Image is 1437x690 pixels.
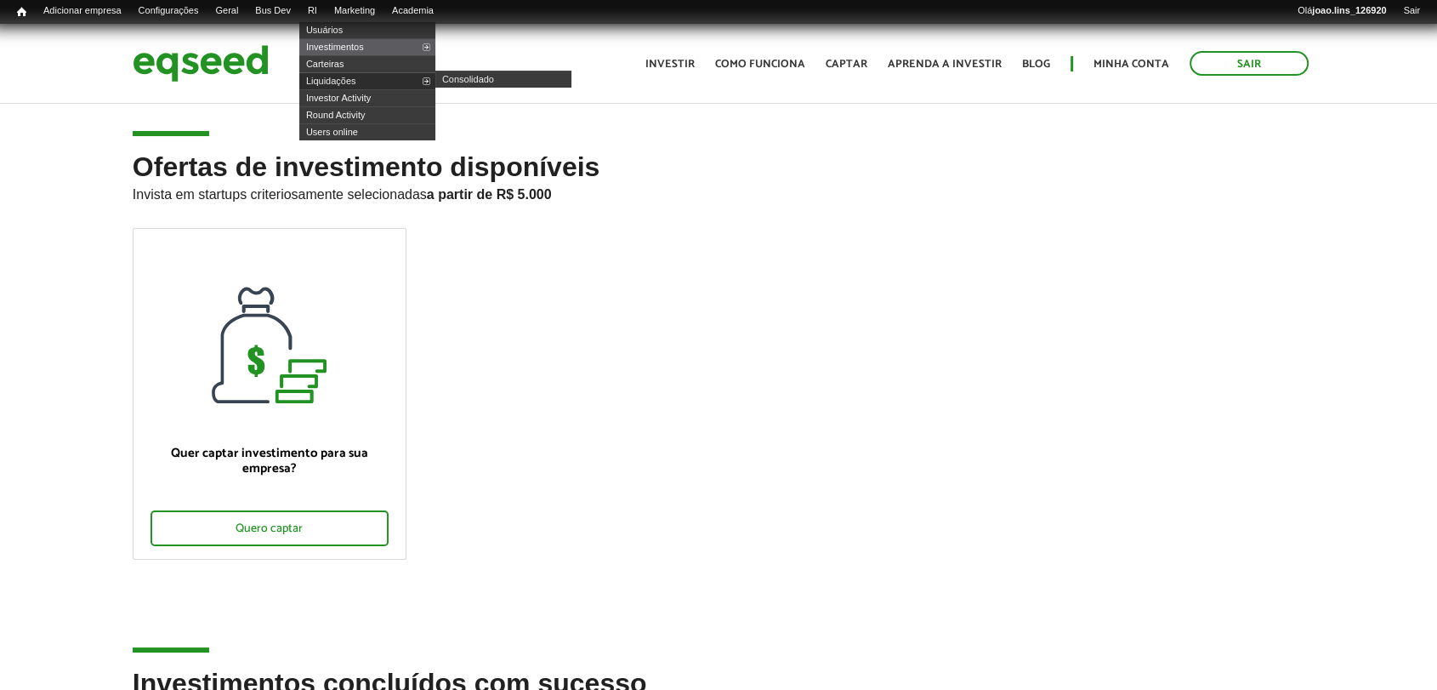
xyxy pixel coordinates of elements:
[133,152,1304,228] h2: Ofertas de investimento disponíveis
[715,59,805,70] a: Como funciona
[151,446,389,476] p: Quer captar investimento para sua empresa?
[427,187,552,202] strong: a partir de R$ 5.000
[35,4,130,18] a: Adicionar empresa
[1312,5,1386,15] strong: joao.lins_126920
[299,4,326,18] a: RI
[888,59,1002,70] a: Aprenda a investir
[1394,4,1428,18] a: Sair
[383,4,442,18] a: Academia
[17,6,26,18] span: Início
[207,4,247,18] a: Geral
[133,228,406,560] a: Quer captar investimento para sua empresa? Quero captar
[247,4,299,18] a: Bus Dev
[9,4,35,20] a: Início
[326,4,383,18] a: Marketing
[133,41,269,86] img: EqSeed
[1022,59,1050,70] a: Blog
[826,59,867,70] a: Captar
[1093,59,1169,70] a: Minha conta
[133,182,1304,202] p: Invista em startups criteriosamente selecionadas
[299,21,435,38] a: Usuários
[1190,51,1309,76] a: Sair
[1289,4,1394,18] a: Olájoao.lins_126920
[151,510,389,546] div: Quero captar
[645,59,695,70] a: Investir
[130,4,207,18] a: Configurações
